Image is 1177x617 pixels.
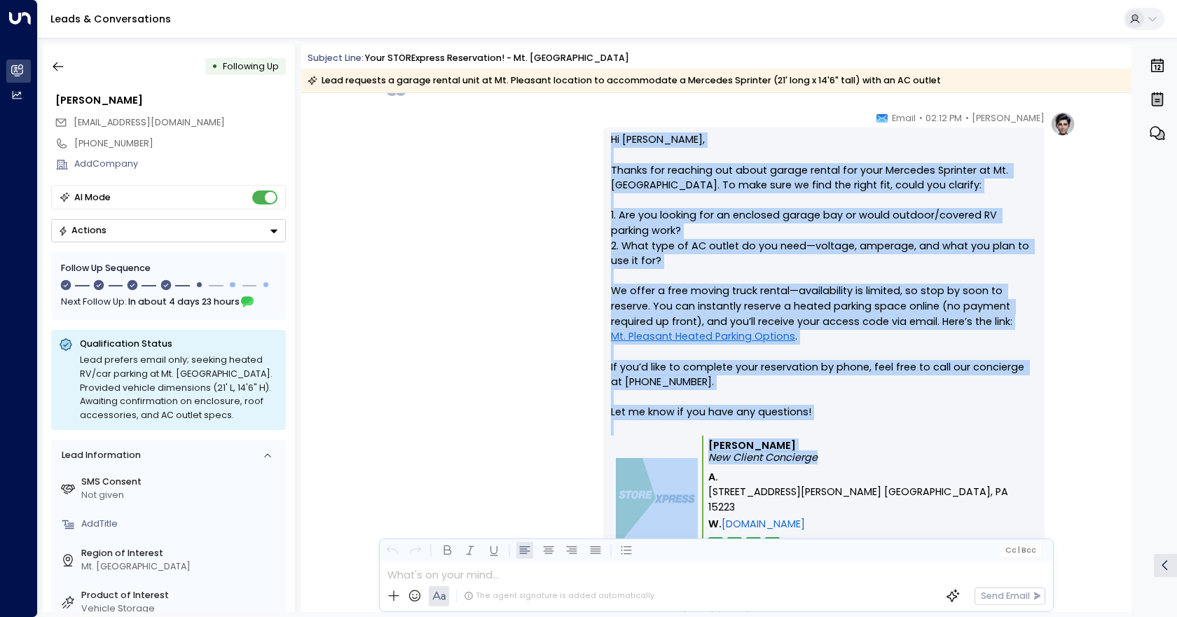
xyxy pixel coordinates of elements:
[722,517,805,532] a: [DOMAIN_NAME]
[81,560,281,574] div: Mt. [GEOGRAPHIC_DATA]
[81,602,281,616] div: Vehicle Storage
[365,52,629,65] div: Your STORExpress Reservation! - Mt. [GEOGRAPHIC_DATA]
[616,458,698,540] img: storexpress_logo.png
[708,438,796,452] b: [PERSON_NAME]
[80,353,278,422] div: Lead prefers email only; seeking heated RV/car parking at Mt. [GEOGRAPHIC_DATA]. Provided vehicle...
[51,219,286,242] button: Actions
[81,547,281,560] label: Region of Interest
[55,93,286,109] div: [PERSON_NAME]
[74,158,286,171] div: AddCompany
[708,517,722,532] span: W.
[1000,544,1041,556] button: Cc|Bcc
[708,485,1033,515] span: [STREET_ADDRESS][PERSON_NAME] [GEOGRAPHIC_DATA], PA 15223
[58,225,106,236] div: Actions
[62,263,276,276] div: Follow Up Sequence
[74,116,225,128] span: [EMAIL_ADDRESS][DOMAIN_NAME]
[57,449,140,462] div: Lead Information
[611,329,795,345] a: Mt. Pleasant Heated Parking Options
[383,542,401,560] button: Undo
[74,116,225,130] span: bkrills@wpxi.com
[407,542,425,560] button: Redo
[62,294,276,310] div: Next Follow Up:
[708,450,818,464] i: New Client Concierge
[925,111,962,125] span: 02:12 PM
[708,470,718,485] span: A.
[223,60,279,72] span: Following Up
[892,111,916,125] span: Email
[464,590,654,602] div: The agent signature is added automatically
[727,537,742,552] img: storexpress_google.png
[708,537,723,552] img: storexpres_fb.png
[212,55,218,78] div: •
[972,111,1045,125] span: [PERSON_NAME]
[81,489,281,502] div: Not given
[919,111,923,125] span: •
[965,111,969,125] span: •
[50,12,171,26] a: Leads & Conversations
[1018,546,1020,555] span: |
[81,589,281,602] label: Product of Interest
[129,294,240,310] span: In about 4 days 23 hours
[1050,111,1075,137] img: profile-logo.png
[308,74,941,88] div: Lead requests a garage rental unit at Mt. Pleasant location to accommodate a Mercedes Sprinter (2...
[81,518,281,531] div: AddTitle
[80,338,278,350] p: Qualification Status
[74,137,286,151] div: [PHONE_NUMBER]
[1005,546,1036,555] span: Cc Bcc
[308,52,364,64] span: Subject Line:
[51,219,286,242] div: Button group with a nested menu
[74,190,111,204] div: AI Mode
[746,537,761,552] img: storexpress_insta.png
[81,476,281,489] label: SMS Consent
[765,537,780,552] img: storexpress_yt.png
[611,132,1037,435] p: Hi [PERSON_NAME], Thanks for reaching out about garage rental for your Mercedes Sprinter at Mt. [...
